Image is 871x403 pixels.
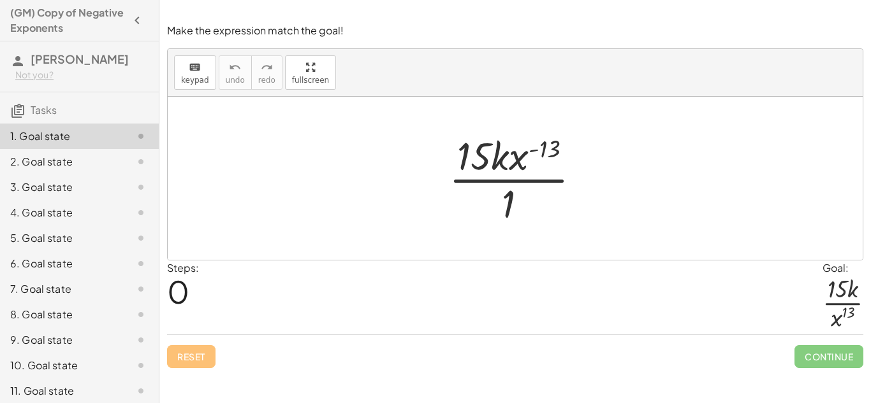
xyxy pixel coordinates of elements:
[133,154,149,169] i: Task not started.
[189,60,201,75] i: keyboard
[167,261,199,274] label: Steps:
[167,24,863,38] p: Make the expression match the goal!
[181,76,209,85] span: keypad
[10,332,113,348] div: 9. Goal state
[167,272,189,311] span: 0
[251,55,282,90] button: redoredo
[10,307,113,322] div: 8. Goal state
[10,180,113,195] div: 3. Goal state
[258,76,275,85] span: redo
[10,358,113,373] div: 10. Goal state
[133,281,149,297] i: Task not started.
[174,55,216,90] button: keyboardkeypad
[229,60,241,75] i: undo
[133,230,149,246] i: Task not started.
[261,60,273,75] i: redo
[133,332,149,348] i: Task not started.
[10,230,113,246] div: 5. Goal state
[285,55,336,90] button: fullscreen
[10,383,113,399] div: 11. Goal state
[133,383,149,399] i: Task not started.
[15,69,149,81] div: Not you?
[10,5,126,36] h4: (GM) Copy of Negative Exponents
[10,281,113,297] div: 7. Goal state
[10,129,113,144] div: 1. Goal state
[133,205,149,220] i: Task not started.
[226,76,245,85] span: undo
[31,52,129,66] span: [PERSON_NAME]
[133,358,149,373] i: Task not started.
[823,260,863,276] div: Goal:
[10,205,113,220] div: 4. Goal state
[31,103,57,117] span: Tasks
[10,154,113,169] div: 2. Goal state
[10,256,113,271] div: 6. Goal state
[133,307,149,322] i: Task not started.
[219,55,252,90] button: undoundo
[133,256,149,271] i: Task not started.
[133,129,149,144] i: Task not started.
[133,180,149,195] i: Task not started.
[292,76,329,85] span: fullscreen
